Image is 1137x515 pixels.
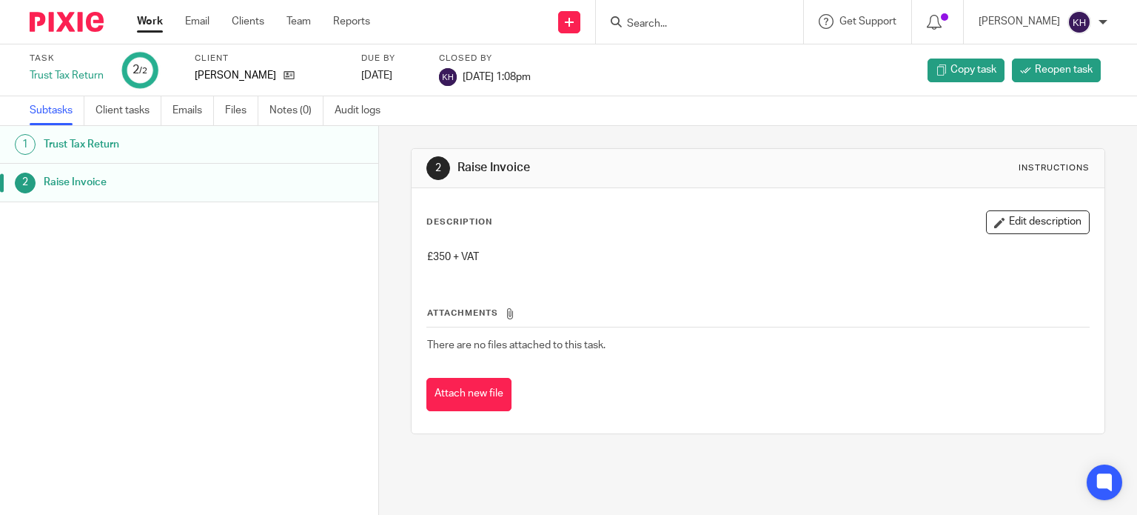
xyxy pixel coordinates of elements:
p: [PERSON_NAME] [195,68,276,83]
a: Team [286,14,311,29]
a: Files [225,96,258,125]
small: /2 [139,67,147,75]
span: Attachments [427,309,498,317]
div: 2 [15,173,36,193]
a: Work [137,14,163,29]
p: £350 + VAT [427,250,1090,265]
h1: Raise Invoice [457,160,789,176]
img: svg%3E [439,68,457,86]
a: Email [185,14,209,29]
div: Instructions [1019,162,1090,174]
div: 1 [15,134,36,155]
span: Copy task [950,62,996,77]
a: Reports [333,14,370,29]
div: [DATE] [361,68,420,83]
div: 2 [133,62,147,79]
label: Client [195,53,343,64]
span: There are no files attached to this task. [427,340,606,350]
label: Task [30,53,104,64]
button: Edit description [986,210,1090,234]
p: Description [426,216,492,228]
span: [DATE] 1:08pm [463,71,531,82]
a: Notes (0) [269,96,323,125]
div: 2 [426,156,450,180]
h1: Raise Invoice [44,171,257,193]
input: Search [625,18,759,31]
img: svg%3E [1067,10,1091,34]
button: Attach new file [426,378,512,411]
p: [PERSON_NAME] [979,14,1060,29]
span: Reopen task [1035,62,1093,77]
span: Get Support [839,16,896,27]
label: Due by [361,53,420,64]
a: Reopen task [1012,59,1101,82]
label: Closed by [439,53,531,64]
a: Audit logs [335,96,392,125]
img: Pixie [30,12,104,32]
div: Trust Tax Return [30,68,104,83]
a: Copy task [928,59,1004,82]
a: Emails [172,96,214,125]
a: Clients [232,14,264,29]
h1: Trust Tax Return [44,133,257,156]
a: Client tasks [95,96,161,125]
a: Subtasks [30,96,84,125]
